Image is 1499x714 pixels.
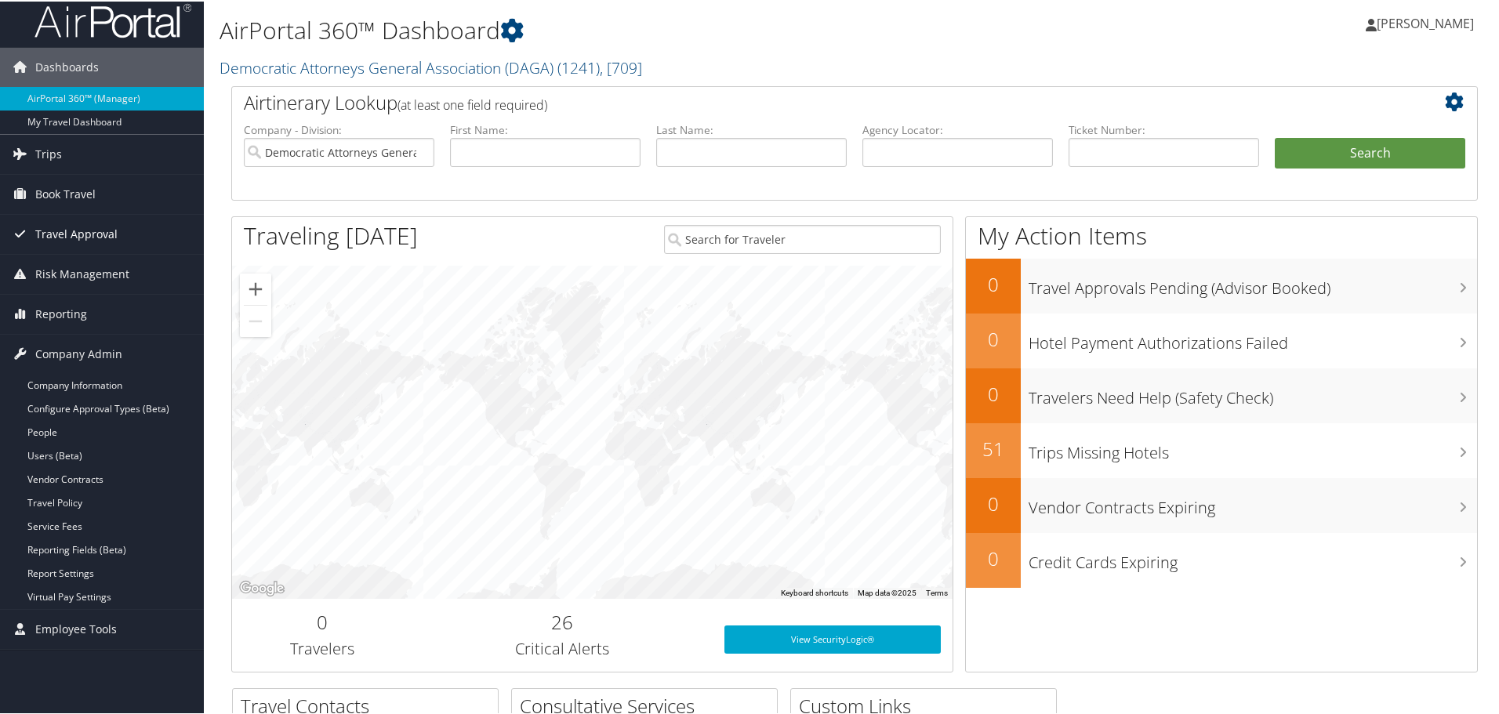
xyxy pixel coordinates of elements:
button: Zoom out [240,304,271,335]
a: 0Credit Cards Expiring [966,531,1477,586]
h3: Trips Missing Hotels [1029,433,1477,462]
span: Map data ©2025 [858,587,916,596]
label: First Name: [450,121,641,136]
h2: 0 [244,607,401,634]
span: Trips [35,133,62,172]
span: Company Admin [35,333,122,372]
button: Search [1275,136,1465,168]
span: (at least one field required) [397,95,547,112]
img: Google [236,577,288,597]
button: Keyboard shortcuts [781,586,848,597]
span: Risk Management [35,253,129,292]
span: Travel Approval [35,213,118,252]
h2: 51 [966,434,1021,461]
a: Democratic Attorneys General Association (DAGA) [220,56,642,77]
h2: 0 [966,270,1021,296]
h2: 0 [966,324,1021,351]
label: Company - Division: [244,121,434,136]
button: Zoom in [240,272,271,303]
h3: Travelers [244,636,401,658]
h2: 0 [966,544,1021,571]
h1: My Action Items [966,218,1477,251]
h3: Travel Approvals Pending (Advisor Booked) [1029,268,1477,298]
h3: Travelers Need Help (Safety Check) [1029,378,1477,408]
a: 51Trips Missing Hotels [966,422,1477,477]
h3: Hotel Payment Authorizations Failed [1029,323,1477,353]
span: Employee Tools [35,608,117,647]
a: View SecurityLogic® [724,624,941,652]
a: Terms (opens in new tab) [926,587,948,596]
span: Dashboards [35,46,99,85]
h2: 0 [966,489,1021,516]
h2: 0 [966,379,1021,406]
label: Agency Locator: [862,121,1053,136]
a: 0Vendor Contracts Expiring [966,477,1477,531]
a: 0Travel Approvals Pending (Advisor Booked) [966,257,1477,312]
a: 0Hotel Payment Authorizations Failed [966,312,1477,367]
a: Open this area in Google Maps (opens a new window) [236,577,288,597]
h3: Vendor Contracts Expiring [1029,487,1477,517]
h3: Credit Cards Expiring [1029,542,1477,572]
h3: Critical Alerts [424,636,701,658]
label: Ticket Number: [1069,121,1259,136]
h1: AirPortal 360™ Dashboard [220,13,1066,45]
span: [PERSON_NAME] [1377,13,1474,31]
span: Book Travel [35,173,96,212]
h1: Traveling [DATE] [244,218,418,251]
label: Last Name: [656,121,847,136]
h2: 26 [424,607,701,634]
h2: Airtinerary Lookup [244,88,1362,114]
span: , [ 709 ] [600,56,642,77]
input: Search for Traveler [664,223,941,252]
span: Reporting [35,293,87,332]
img: airportal-logo.png [34,1,191,38]
span: ( 1241 ) [557,56,600,77]
a: 0Travelers Need Help (Safety Check) [966,367,1477,422]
